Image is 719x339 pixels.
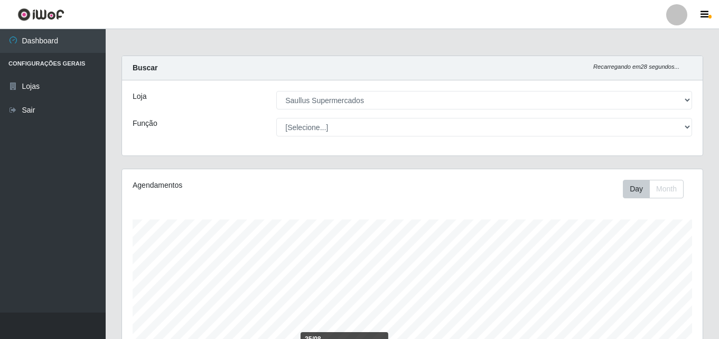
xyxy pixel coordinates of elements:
div: Agendamentos [133,180,357,191]
div: First group [623,180,684,198]
button: Day [623,180,650,198]
div: Toolbar with button groups [623,180,692,198]
img: CoreUI Logo [17,8,64,21]
i: Recarregando em 28 segundos... [593,63,679,70]
label: Loja [133,91,146,102]
button: Month [649,180,684,198]
label: Função [133,118,157,129]
strong: Buscar [133,63,157,72]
